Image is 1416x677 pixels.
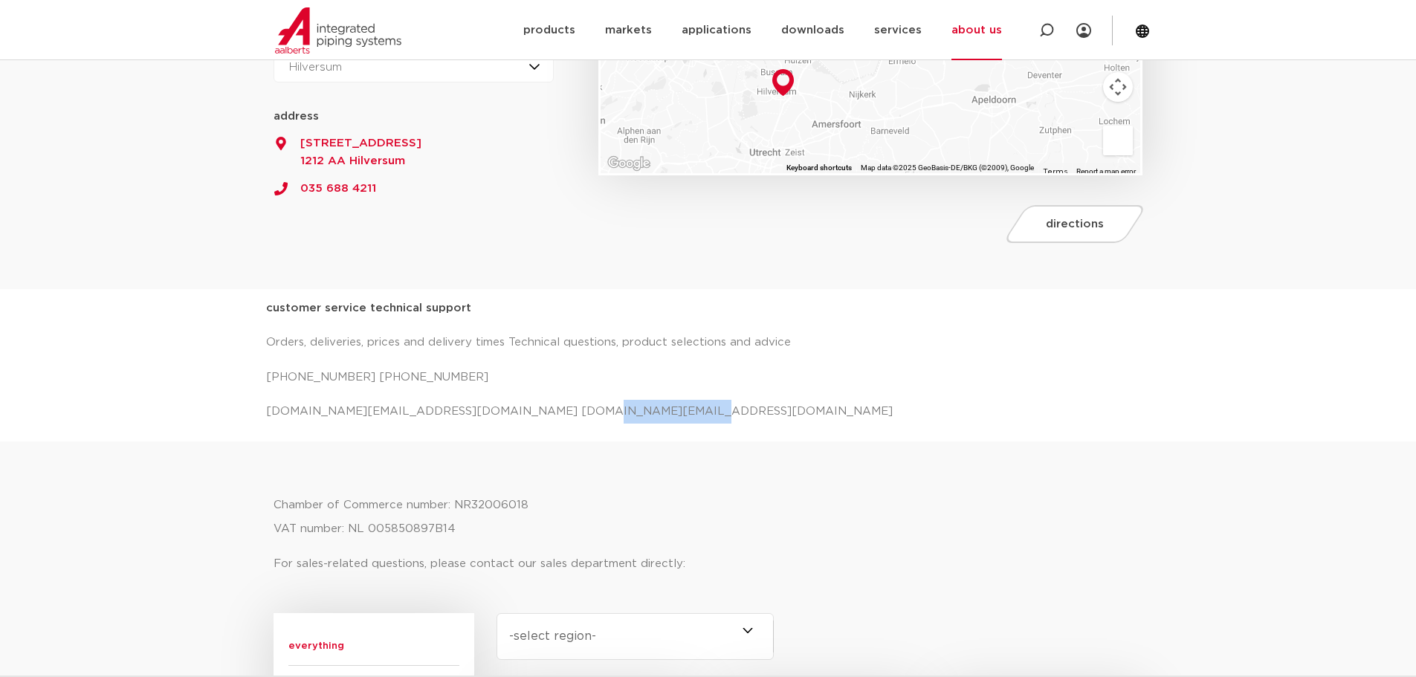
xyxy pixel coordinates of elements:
[861,163,1034,172] font: Map data ©2025 GeoBasis-DE/BKG (©2009), Google
[951,25,1002,36] font: about us
[1043,168,1067,175] font: Terms
[523,25,575,36] font: products
[874,25,922,36] font: services
[1076,167,1136,175] a: Report a map error
[786,163,852,173] button: Keyboard shortcuts
[274,558,685,569] font: For sales-related questions, please contact our sales department directly:
[289,62,342,73] font: Hilversum
[266,372,488,383] font: [PHONE_NUMBER] [PHONE_NUMBER]
[1103,126,1133,155] button: Drag Pegman onto the map to open Street View
[605,25,652,36] font: markets
[1003,205,1148,243] a: directions
[274,499,528,511] font: Chamber of Commerce number: NR32006018
[266,302,471,314] font: customer service technical support
[288,641,344,651] font: everything
[288,628,459,666] div: everything
[1103,72,1133,102] button: Map camera controls
[781,25,844,36] font: downloads
[682,25,751,36] font: applications
[1043,168,1067,175] a: Terms (opens in new tab)
[604,154,653,173] a: Open this area in Google Maps (opens a new window)
[266,406,893,417] font: [DOMAIN_NAME][EMAIL_ADDRESS][DOMAIN_NAME] [DOMAIN_NAME][EMAIL_ADDRESS][DOMAIN_NAME]
[604,154,653,173] img: Google
[274,523,456,534] font: VAT number: NL 005850897B14
[1046,218,1104,230] font: directions
[266,337,791,348] font: Orders, deliveries, prices and delivery times Technical questions, product selections and advice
